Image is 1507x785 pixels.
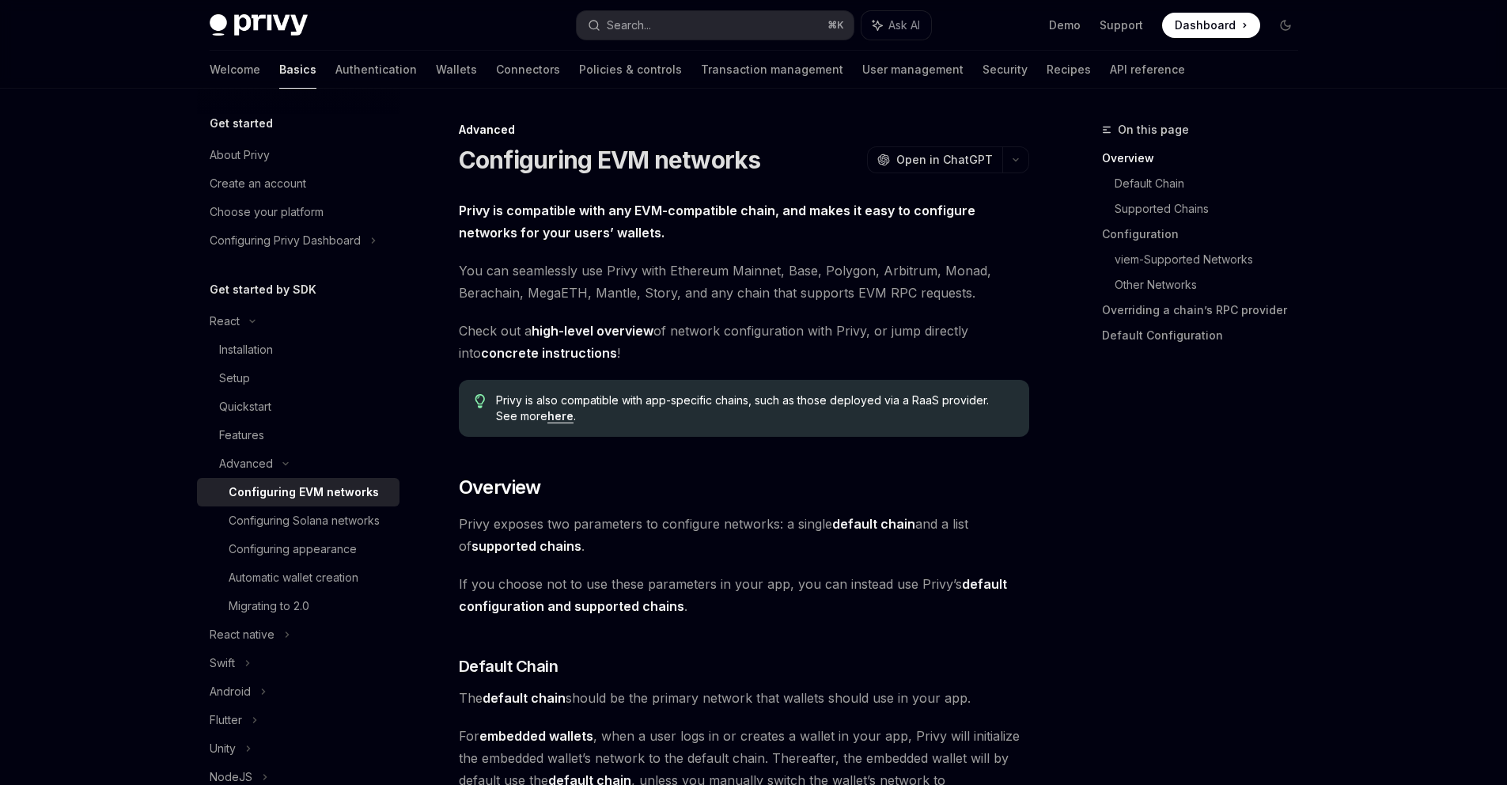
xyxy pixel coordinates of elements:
span: On this page [1118,120,1189,139]
a: About Privy [197,141,399,169]
a: Configuring EVM networks [197,478,399,506]
strong: supported chains [471,538,581,554]
a: Transaction management [701,51,843,89]
div: Configuring EVM networks [229,483,379,502]
div: Installation [219,340,273,359]
span: ⌘ K [827,19,844,32]
div: React [210,312,240,331]
div: Advanced [459,122,1029,138]
span: Ask AI [888,17,920,33]
button: Open in ChatGPT [867,146,1002,173]
a: Basics [279,51,316,89]
a: Automatic wallet creation [197,563,399,592]
strong: embedded wallets [479,728,593,744]
span: Check out a of network configuration with Privy, or jump directly into ! [459,320,1029,364]
a: Choose your platform [197,198,399,226]
div: Migrating to 2.0 [229,597,309,616]
a: Recipes [1047,51,1091,89]
div: Search... [607,16,651,35]
a: Setup [197,364,399,392]
span: You can seamlessly use Privy with Ethereum Mainnet, Base, Polygon, Arbitrum, Monad, Berachain, Me... [459,260,1029,304]
button: Search...⌘K [577,11,854,40]
h5: Get started by SDK [210,280,316,299]
div: Unity [210,739,236,758]
a: Connectors [496,51,560,89]
div: Flutter [210,711,242,730]
div: Android [210,682,251,701]
div: About Privy [210,146,270,165]
a: Configuring appearance [197,535,399,563]
a: Security [983,51,1028,89]
span: Privy is also compatible with app-specific chains, such as those deployed via a RaaS provider. Se... [496,392,1013,424]
div: Automatic wallet creation [229,568,358,587]
h1: Configuring EVM networks [459,146,761,174]
a: Policies & controls [579,51,682,89]
a: Supported Chains [1115,196,1311,222]
a: Default Chain [1115,171,1311,196]
a: Create an account [197,169,399,198]
span: Default Chain [459,655,558,677]
span: Dashboard [1175,17,1236,33]
a: Overview [1102,146,1311,171]
a: Overriding a chain’s RPC provider [1102,298,1311,323]
span: If you choose not to use these parameters in your app, you can instead use Privy’s . [459,573,1029,617]
svg: Tip [475,394,486,408]
div: Advanced [219,454,273,473]
span: Privy exposes two parameters to configure networks: a single and a list of . [459,513,1029,557]
a: default chain [832,516,915,533]
a: viem-Supported Networks [1115,247,1311,272]
a: Migrating to 2.0 [197,592,399,620]
a: Support [1100,17,1143,33]
h5: Get started [210,114,273,133]
a: Authentication [335,51,417,89]
div: Swift [210,654,235,673]
div: Setup [219,369,250,388]
a: Quickstart [197,392,399,421]
a: Configuring Solana networks [197,506,399,535]
div: Configuring Solana networks [229,511,380,530]
a: API reference [1110,51,1185,89]
a: here [547,409,574,423]
button: Ask AI [861,11,931,40]
a: supported chains [471,538,581,555]
div: Configuring Privy Dashboard [210,231,361,250]
span: The should be the primary network that wallets should use in your app. [459,687,1029,709]
a: User management [862,51,964,89]
a: Default Configuration [1102,323,1311,348]
span: Overview [459,475,541,500]
strong: Privy is compatible with any EVM-compatible chain, and makes it easy to configure networks for yo... [459,203,975,241]
strong: default chain [483,690,566,706]
a: Dashboard [1162,13,1260,38]
div: Features [219,426,264,445]
a: Demo [1049,17,1081,33]
a: Configuration [1102,222,1311,247]
a: high-level overview [532,323,653,339]
div: Configuring appearance [229,540,357,559]
button: Toggle dark mode [1273,13,1298,38]
a: Other Networks [1115,272,1311,298]
a: Welcome [210,51,260,89]
div: React native [210,625,275,644]
div: Choose your platform [210,203,324,222]
span: Open in ChatGPT [896,152,993,168]
div: Quickstart [219,397,271,416]
a: concrete instructions [481,345,617,362]
div: Create an account [210,174,306,193]
a: Features [197,421,399,449]
img: dark logo [210,14,308,36]
a: Installation [197,336,399,364]
a: Wallets [436,51,477,89]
